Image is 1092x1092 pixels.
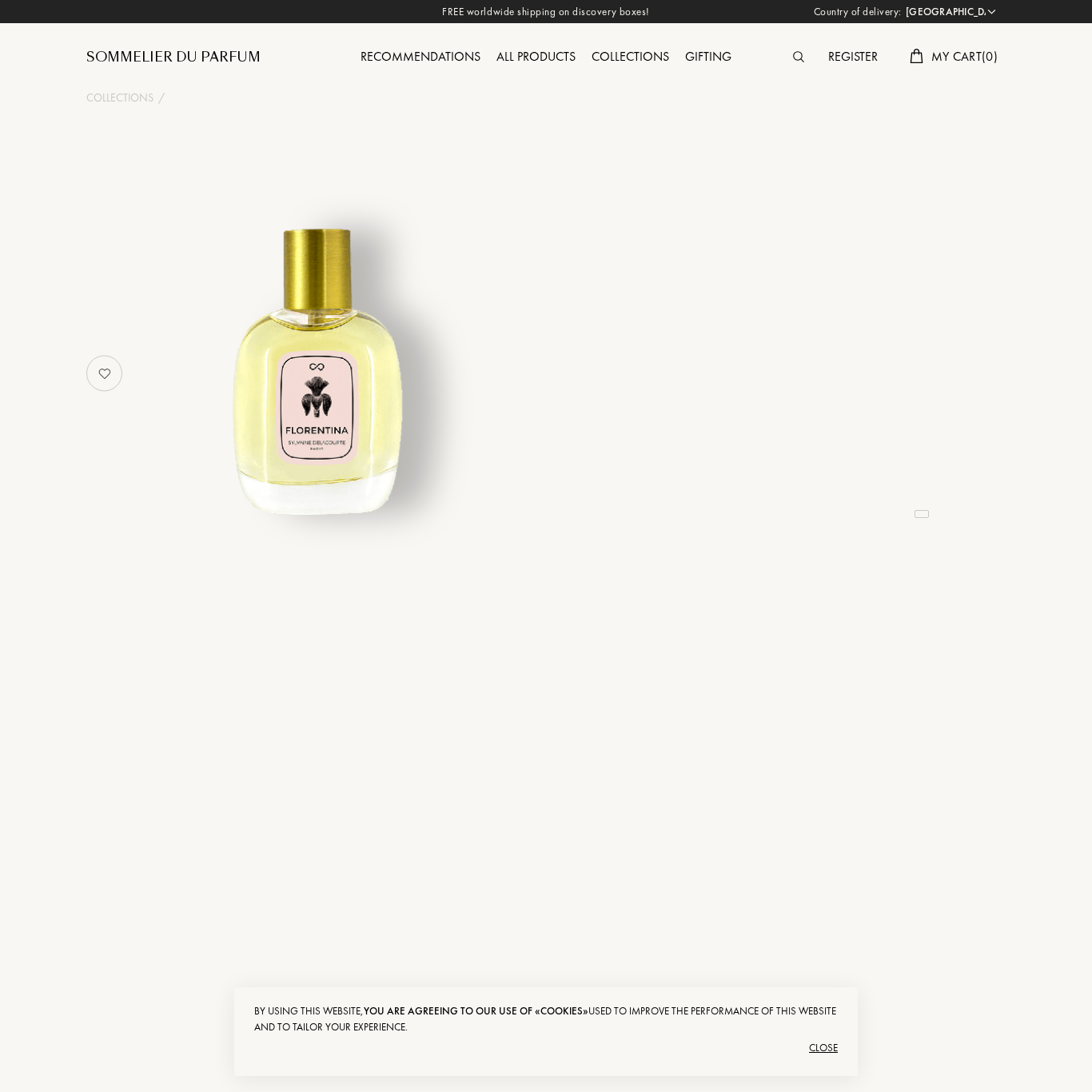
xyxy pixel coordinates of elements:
[158,90,165,106] div: /
[86,48,261,67] a: Sommelier du Parfum
[820,48,886,65] a: Register
[153,203,478,528] img: undefined undefined
[584,47,677,68] div: Collections
[353,47,488,68] div: Recommendations
[814,4,902,20] span: Country of delivery:
[364,1004,588,1018] span: you are agreeing to our use of «cookies»
[254,1003,838,1035] div: By using this website, used to improve the performance of this website and to tailor your experie...
[793,51,804,62] img: search_icn.svg
[677,48,739,65] a: Gifting
[488,47,584,68] div: All products
[488,48,584,65] a: All products
[89,357,121,389] img: no_like_p.png
[910,49,923,63] img: cart.svg
[254,1035,838,1061] div: Close
[931,48,998,65] span: My Cart ( 0 )
[820,47,886,68] div: Register
[584,48,677,65] a: Collections
[677,47,739,68] div: Gifting
[86,90,153,106] a: Collections
[353,48,488,65] a: Recommendations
